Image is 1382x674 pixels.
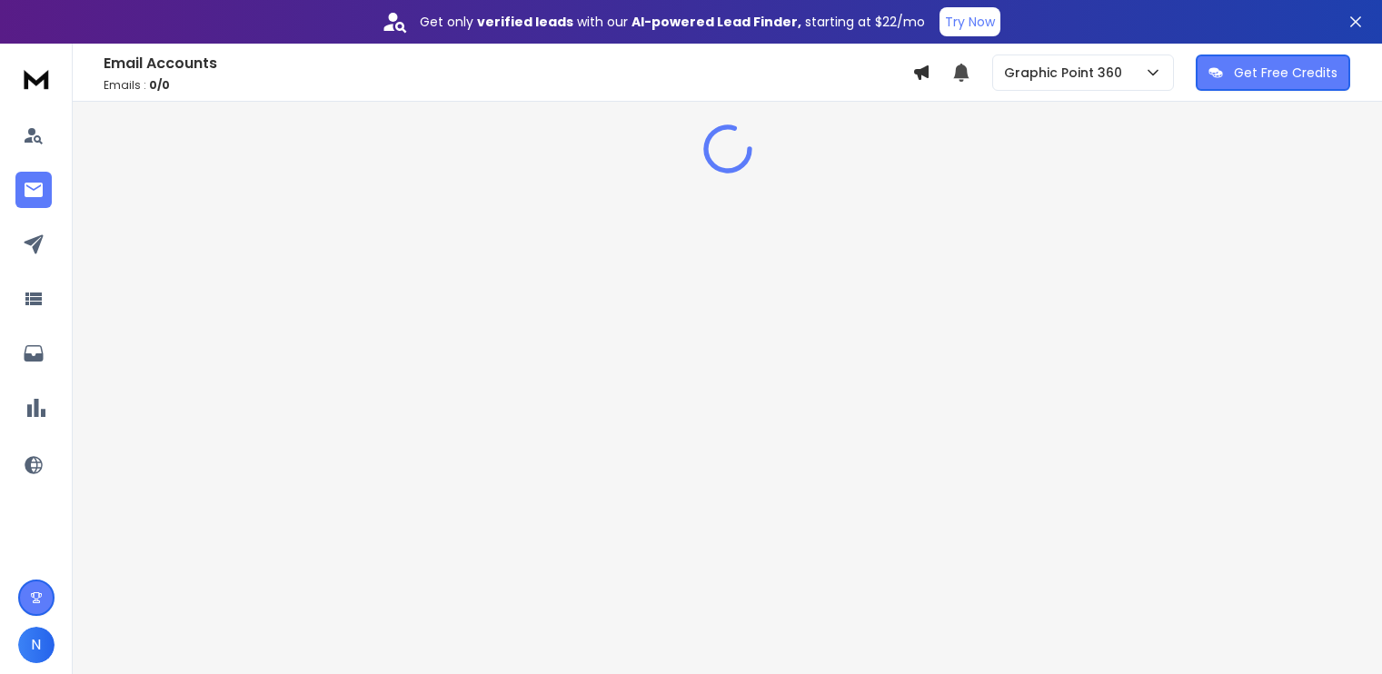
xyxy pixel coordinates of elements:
[18,62,55,95] img: logo
[631,13,801,31] strong: AI-powered Lead Finder,
[104,53,912,74] h1: Email Accounts
[149,77,170,93] span: 0 / 0
[104,78,912,93] p: Emails :
[18,627,55,663] button: N
[1004,64,1129,82] p: Graphic Point 360
[1196,55,1350,91] button: Get Free Credits
[420,13,925,31] p: Get only with our starting at $22/mo
[940,7,1000,36] button: Try Now
[1234,64,1337,82] p: Get Free Credits
[945,13,995,31] p: Try Now
[477,13,573,31] strong: verified leads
